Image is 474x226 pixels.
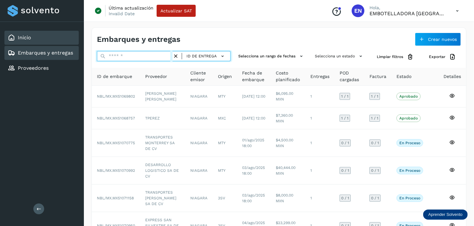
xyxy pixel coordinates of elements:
span: Limpiar filtros [377,54,403,60]
td: $8,000.00 MXN [271,184,305,212]
td: 1 [305,129,335,157]
span: 1 / 1 [371,116,378,120]
button: ID de entrega [185,52,228,61]
span: [DATE] 12:00 [242,116,265,120]
span: Exportar [429,54,445,60]
span: NBL/MX.MX51070992 [97,168,135,173]
div: Proveedores [4,61,79,75]
span: 0 / 1 [341,169,349,172]
span: 0 / 1 [341,196,349,200]
td: NIAGARA [185,184,213,212]
td: DESARROLLO LOGISTICO SA DE CV [140,157,185,184]
td: MXC [213,107,237,129]
span: NBL/MX.MX51071158 [97,196,134,200]
p: Invalid Date [109,11,135,16]
div: Aprender Solvento [423,210,468,220]
span: NBL/MX.MX51069802 [97,94,135,99]
a: Inicio [18,35,31,41]
span: Costo planificado [276,70,300,83]
span: 1 / 1 [371,94,378,98]
span: [DATE] 12:00 [242,94,265,99]
p: Aprobado [399,94,418,99]
td: NIAGARA [185,157,213,184]
td: MTY [213,86,237,107]
span: Fecha de embarque [242,70,266,83]
span: Estado [396,73,411,80]
td: 1 [305,107,335,129]
span: Detalles [444,73,461,80]
span: Cliente emisor [190,70,208,83]
span: 03/ago/2025 18:00 [242,193,265,203]
span: Origen [218,73,232,80]
span: Proveedor [145,73,167,80]
div: Embarques y entregas [4,46,79,60]
td: TRANSPORTES MONTERREY SA DE CV [140,129,185,157]
td: $4,500.00 MXN [271,129,305,157]
span: 01/ago/2025 18:00 [242,138,264,148]
span: Factura [369,73,386,80]
td: $6,095.00 MXN [271,86,305,107]
td: 1 [305,184,335,212]
td: 1 [305,157,335,184]
a: Proveedores [18,65,49,71]
button: Actualizar SAT [157,5,196,17]
div: Inicio [4,31,79,45]
span: Entregas [310,73,329,80]
p: Aprobado [399,116,418,120]
span: 03/ago/2025 18:00 [242,165,265,176]
p: En proceso [399,141,420,145]
button: Crear nuevos [415,33,461,46]
td: TRANSPORTES [PERSON_NAME] SA DE CV [140,184,185,212]
td: 3SV [213,184,237,212]
span: 0 / 1 [341,141,349,145]
span: NBL/MX.MX51068757 [97,116,135,120]
span: Crear nuevos [428,37,457,42]
button: Exportar [424,51,461,63]
a: Embarques y entregas [18,50,73,56]
button: Selecciona un rango de fechas [236,51,307,61]
span: Actualizar SAT [160,9,192,13]
td: NIAGARA [185,86,213,107]
button: Selecciona un estado [312,51,367,61]
span: ID de embarque [97,73,132,80]
p: En proceso [399,168,420,173]
button: Limpiar filtros [372,51,419,63]
span: 1 / 1 [341,116,349,120]
span: 0 / 1 [371,196,379,200]
span: 0 / 1 [371,169,379,172]
p: EMBOTELLADORA NIAGARA DE MEXICO [369,10,446,16]
p: Aprender Solvento [428,212,463,217]
td: TPEREZ [140,107,185,129]
td: NIAGARA [185,107,213,129]
p: Última actualización [109,5,153,11]
p: En proceso [399,196,420,200]
td: 1 [305,86,335,107]
span: 1 / 1 [341,94,349,98]
td: [PERSON_NAME] [PERSON_NAME] [140,86,185,107]
td: $40,444.00 MXN [271,157,305,184]
td: MTY [213,157,237,184]
span: ID de entrega [186,53,217,59]
td: $7,360.00 MXN [271,107,305,129]
h4: Embarques y entregas [97,35,180,44]
span: POD cargadas [340,70,359,83]
td: MTY [213,129,237,157]
td: NIAGARA [185,129,213,157]
span: NBL/MX.MX51070775 [97,141,135,145]
span: 0 / 1 [371,141,379,145]
p: Hola, [369,5,446,10]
